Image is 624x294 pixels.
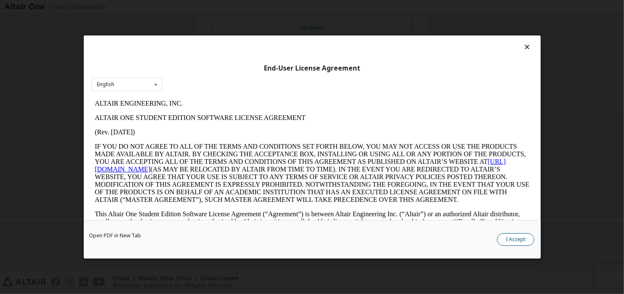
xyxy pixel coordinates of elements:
[97,82,114,87] div: English
[3,62,415,76] a: [URL][DOMAIN_NAME]
[91,64,533,73] div: End-User License Agreement
[3,114,438,144] p: This Altair One Student Edition Software License Agreement (“Agreement”) is between Altair Engine...
[3,46,438,107] p: IF YOU DO NOT AGREE TO ALL OF THE TERMS AND CONDITIONS SET FORTH BELOW, YOU MAY NOT ACCESS OR USE...
[3,18,438,25] p: ALTAIR ONE STUDENT EDITION SOFTWARE LICENSE AGREEMENT
[497,233,534,246] button: I Accept
[3,32,438,40] p: (Rev. [DATE])
[89,233,141,238] a: Open PDF in New Tab
[3,3,438,11] p: ALTAIR ENGINEERING, INC.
